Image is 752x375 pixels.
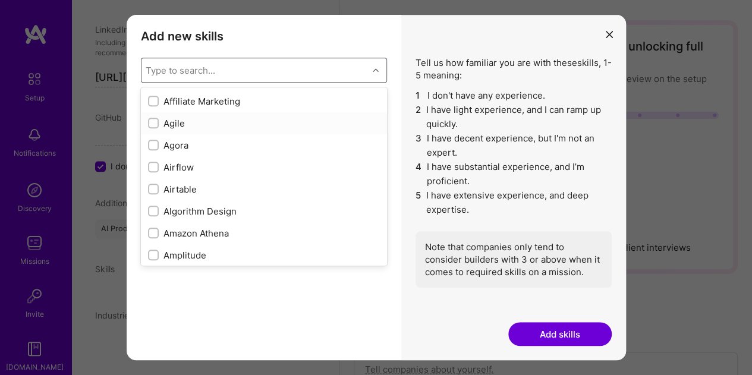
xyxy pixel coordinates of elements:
span: 2 [416,103,422,131]
li: I have light experience, and I can ramp up quickly. [416,103,612,131]
div: Amplitude [148,249,380,261]
button: Add skills [508,322,612,346]
span: 4 [416,160,422,188]
div: Type to search... [146,64,215,76]
div: modal [127,15,626,361]
div: Note that companies only tend to consider builders with 3 or above when it comes to required skil... [416,231,612,288]
span: 3 [416,131,422,160]
div: Airflow [148,161,380,174]
li: I don't have any experience. [416,89,612,103]
div: Amazon Athena [148,227,380,240]
li: I have extensive experience, and deep expertise. [416,188,612,217]
div: Airtable [148,183,380,196]
div: Algorithm Design [148,205,380,218]
div: Agile [148,117,380,130]
i: icon Chevron [373,67,379,73]
div: Agora [148,139,380,152]
h3: Add new skills [141,29,387,43]
div: Tell us how familiar you are with these skills , 1-5 meaning: [416,56,612,288]
div: Affiliate Marketing [148,95,380,108]
span: 1 [416,89,423,103]
li: I have decent experience, but I'm not an expert. [416,131,612,160]
span: 5 [416,188,422,217]
i: icon Close [606,31,613,38]
li: I have substantial experience, and I’m proficient. [416,160,612,188]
